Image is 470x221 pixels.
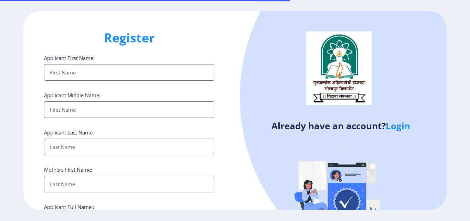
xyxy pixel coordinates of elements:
[240,120,441,131] h4: Already have an account?
[44,92,100,99] label: Applicant Middle Name:
[44,203,94,217] label: Applicant Full Name : (As on marksheet)
[44,101,214,118] input: First Name
[386,120,410,132] a: Login
[44,129,94,136] label: Applicant Last Name:
[44,176,214,192] input: Last Name
[44,166,92,173] label: Mothers First Name:
[44,64,214,81] input: First Name
[44,139,214,155] input: Last Name
[44,54,95,61] label: Applicant First Name:
[44,30,214,46] h1: Register
[306,31,372,105] img: logo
